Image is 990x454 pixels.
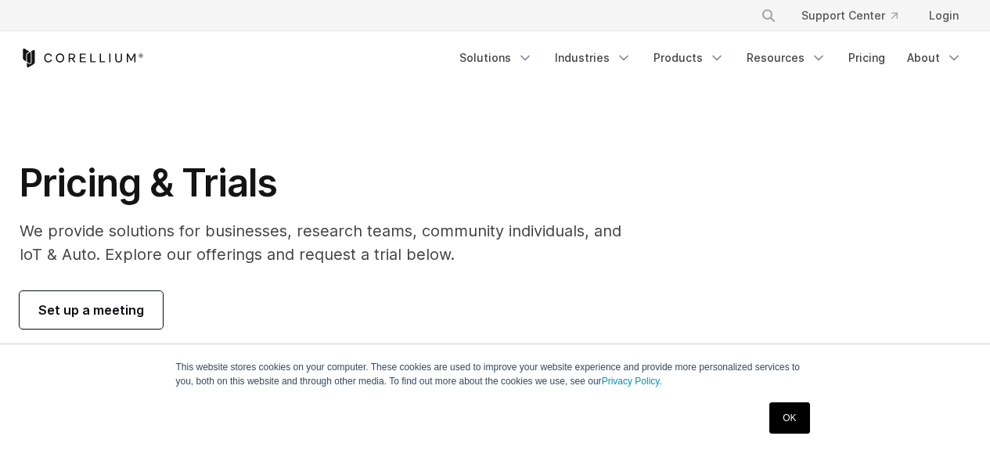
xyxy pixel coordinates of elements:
[176,360,815,388] p: This website stores cookies on your computer. These cookies are used to improve your website expe...
[789,2,910,30] a: Support Center
[742,2,971,30] div: Navigation Menu
[602,376,662,387] a: Privacy Policy.
[20,160,643,207] h1: Pricing & Trials
[450,44,971,72] div: Navigation Menu
[916,2,971,30] a: Login
[898,44,971,72] a: About
[20,219,643,266] p: We provide solutions for businesses, research teams, community individuals, and IoT & Auto. Explo...
[737,44,836,72] a: Resources
[20,291,163,329] a: Set up a meeting
[20,49,144,67] a: Corellium Home
[839,44,895,72] a: Pricing
[450,44,542,72] a: Solutions
[769,402,809,434] a: OK
[545,44,641,72] a: Industries
[38,301,144,319] span: Set up a meeting
[754,2,783,30] button: Search
[644,44,734,72] a: Products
